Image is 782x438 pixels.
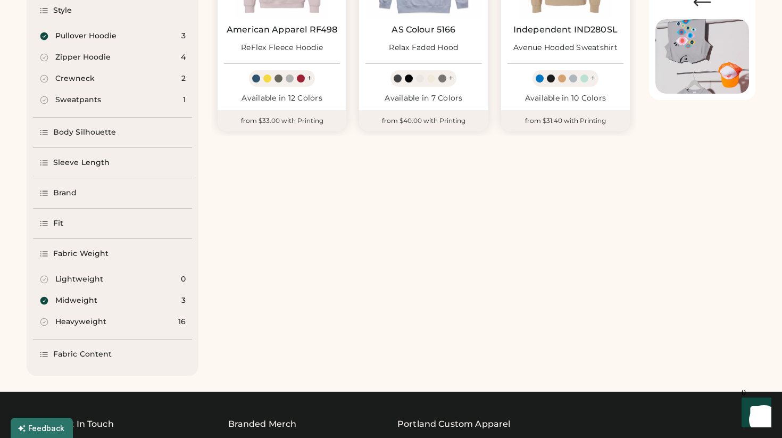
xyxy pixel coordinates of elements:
[55,52,111,63] div: Zipper Hoodie
[227,24,337,35] a: American Apparel RF498
[218,110,346,131] div: from $33.00 with Printing
[53,349,112,360] div: Fabric Content
[59,418,114,431] div: Get In Touch
[392,24,455,35] a: AS Colour 5166
[53,249,109,259] div: Fabric Weight
[53,158,110,168] div: Sleeve Length
[513,24,618,35] a: Independent IND280SL
[508,93,623,104] div: Available in 10 Colors
[55,73,95,84] div: Crewneck
[655,19,749,94] img: Image of Lisa Congdon Eye Print on T-Shirt and Hat
[55,95,101,105] div: Sweatpants
[55,274,103,285] div: Lightweight
[181,274,186,285] div: 0
[501,110,630,131] div: from $31.40 with Printing
[448,72,453,84] div: +
[365,93,481,104] div: Available in 7 Colors
[307,72,312,84] div: +
[53,127,117,138] div: Body Silhouette
[513,43,618,53] div: Avenue Hooded Sweatshirt
[53,188,77,199] div: Brand
[590,72,595,84] div: +
[397,418,510,431] a: Portland Custom Apparel
[359,110,488,131] div: from $40.00 with Printing
[55,31,117,42] div: Pullover Hoodie
[183,95,186,105] div: 1
[731,390,777,436] iframe: Front Chat
[181,52,186,63] div: 4
[181,73,186,84] div: 2
[389,43,458,53] div: Relax Faded Hood
[224,93,340,104] div: Available in 12 Colors
[178,317,186,327] div: 16
[241,43,323,53] div: ReFlex Fleece Hoodie
[55,317,106,327] div: Heavyweight
[181,31,186,42] div: 3
[53,5,72,16] div: Style
[228,418,297,431] div: Branded Merch
[53,218,63,229] div: Fit
[55,295,97,306] div: Midweight
[181,295,186,306] div: 3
